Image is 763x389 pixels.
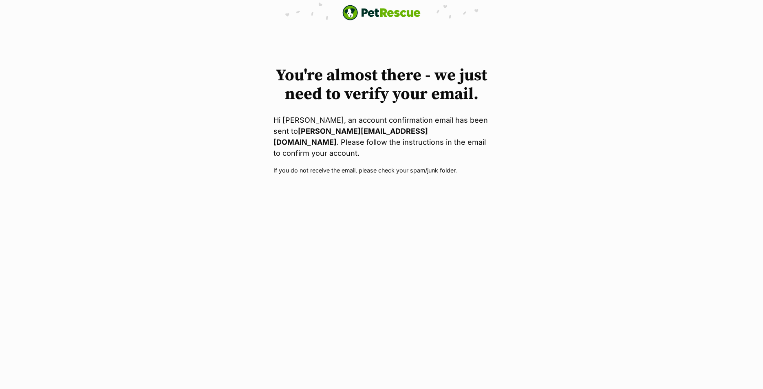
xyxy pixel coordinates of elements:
[273,127,428,146] strong: [PERSON_NAME][EMAIL_ADDRESS][DOMAIN_NAME]
[273,115,490,159] p: Hi [PERSON_NAME], an account confirmation email has been sent to . Please follow the instructions...
[273,66,490,104] h1: You're almost there - we just need to verify your email.
[273,166,490,175] p: If you do not receive the email, please check your spam/junk folder.
[342,5,421,20] img: logo-e224e6f780fb5917bec1dbf3a21bbac754714ae5b6737aabdf751b685950b380.svg
[342,5,421,20] a: PetRescue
